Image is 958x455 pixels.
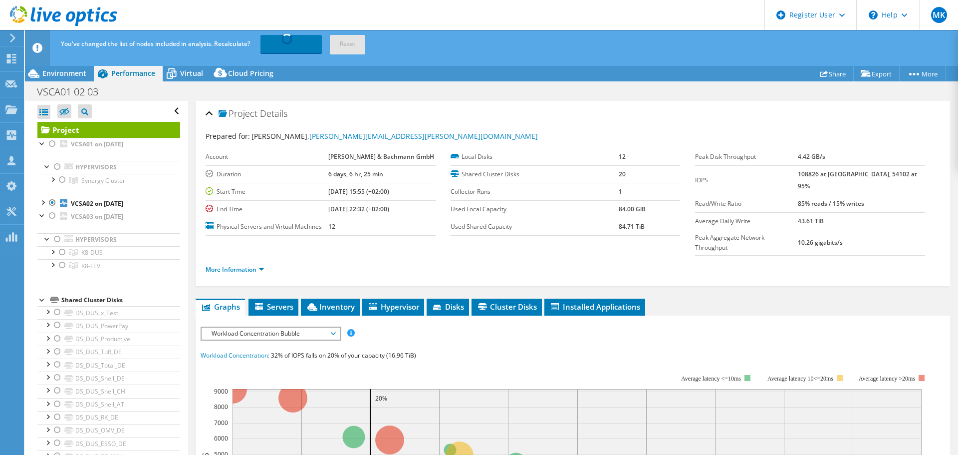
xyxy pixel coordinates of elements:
[375,394,387,403] text: 20%
[37,411,180,424] a: DS_DUS_RK_DE
[37,333,180,346] a: DS_DUS_Productive
[206,204,328,214] label: End Time
[328,222,335,231] b: 12
[71,212,123,221] b: VCSA03 on [DATE]
[477,302,537,312] span: Cluster Disks
[813,66,854,81] a: Share
[695,175,798,185] label: IOPS
[37,161,180,174] a: Hypervisors
[71,140,123,148] b: VCSA01 on [DATE]
[37,306,180,319] a: DS_DUS_x_Test
[260,35,322,53] a: Recalculating...
[328,187,389,196] b: [DATE] 15:55 (+02:00)
[180,68,203,78] span: Virtual
[37,233,180,246] a: Hypervisors
[260,107,287,119] span: Details
[206,131,250,141] label: Prepared for:
[695,152,798,162] label: Peak Disk Throughput
[81,248,103,257] span: K8-DUS
[328,205,389,213] b: [DATE] 22:32 (+02:00)
[549,302,640,312] span: Installed Applications
[451,152,619,162] label: Local Disks
[853,66,900,81] a: Export
[251,131,538,141] span: [PERSON_NAME],
[206,187,328,197] label: Start Time
[37,437,180,450] a: DS_DUS_ESSO_DE
[798,170,917,190] b: 108826 at [GEOGRAPHIC_DATA], 54102 at 95%
[695,199,798,209] label: Read/Write Ratio
[214,403,228,411] text: 8000
[451,204,619,214] label: Used Local Capacity
[206,265,264,274] a: More Information
[42,68,86,78] span: Environment
[71,199,123,208] b: VCSA02 on [DATE]
[253,302,293,312] span: Servers
[798,152,825,161] b: 4.42 GB/s
[214,387,228,396] text: 9000
[869,10,878,19] svg: \n
[619,170,626,178] b: 20
[37,319,180,332] a: DS_DUS_PowerPay
[37,259,180,272] a: K8-LEV
[931,7,947,23] span: MK
[37,122,180,138] a: Project
[37,346,180,359] a: DS_DUS_TuR_DE
[37,359,180,372] a: DS_DUS_Total_DE
[619,152,626,161] b: 12
[61,294,180,306] div: Shared Cluster Disks
[81,262,100,270] span: K8-LEV
[798,217,824,225] b: 43.61 TiB
[37,385,180,398] a: DS_DUS_Shell_CH
[695,216,798,226] label: Average Daily Write
[37,138,180,151] a: VCSA01 on [DATE]
[219,109,257,119] span: Project
[228,68,273,78] span: Cloud Pricing
[201,351,269,360] span: Workload Concentration:
[206,152,328,162] label: Account
[37,424,180,437] a: DS_DUS_OMV_DE
[619,222,645,231] b: 84.71 TiB
[37,174,180,187] a: Synergy Cluster
[206,222,328,232] label: Physical Servers and Virtual Machines
[451,169,619,179] label: Shared Cluster Disks
[451,187,619,197] label: Collector Runs
[432,302,464,312] span: Disks
[201,302,240,312] span: Graphs
[61,39,250,48] span: You've changed the list of nodes included in analysis. Recalculate?
[214,419,228,427] text: 7000
[271,351,416,360] span: 32% of IOPS falls on 20% of your capacity (16.96 TiB)
[206,169,328,179] label: Duration
[798,238,843,247] b: 10.26 gigabits/s
[451,222,619,232] label: Used Shared Capacity
[32,86,114,97] h1: VSCA01 02 03
[81,176,125,185] span: Synergy Cluster
[798,199,864,208] b: 85% reads / 15% writes
[695,233,798,253] label: Peak Aggregate Network Throughput
[214,434,228,443] text: 6000
[619,205,646,213] b: 84.00 GiB
[37,398,180,411] a: DS_DUS_Shell_AT
[859,375,915,382] text: Average latency >20ms
[111,68,155,78] span: Performance
[37,372,180,385] a: DS_DUS_Shell_DE
[306,302,355,312] span: Inventory
[328,170,383,178] b: 6 days, 6 hr, 25 min
[309,131,538,141] a: [PERSON_NAME][EMAIL_ADDRESS][PERSON_NAME][DOMAIN_NAME]
[207,328,335,340] span: Workload Concentration Bubble
[619,187,622,196] b: 1
[367,302,419,312] span: Hypervisor
[37,197,180,210] a: VCSA02 on [DATE]
[37,246,180,259] a: K8-DUS
[37,210,180,223] a: VCSA03 on [DATE]
[899,66,946,81] a: More
[681,375,741,382] tspan: Average latency <=10ms
[328,152,434,161] b: [PERSON_NAME] & Bachmann GmbH
[767,375,833,382] tspan: Average latency 10<=20ms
